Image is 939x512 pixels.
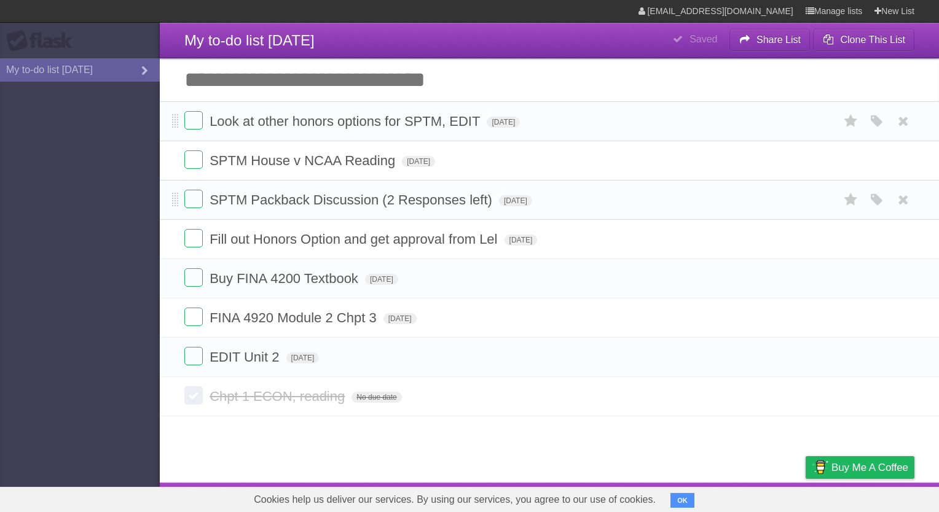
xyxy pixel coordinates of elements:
label: Done [184,150,203,169]
a: Suggest a feature [837,486,914,509]
button: Clone This List [813,29,914,51]
span: SPTM Packback Discussion (2 Responses left) [210,192,495,208]
b: Saved [690,34,717,44]
span: Fill out Honors Option and get approval from Lel [210,231,500,247]
span: [DATE] [499,195,532,206]
label: Done [184,229,203,247]
label: Done [184,268,203,287]
span: Buy me a coffee [831,457,908,478]
label: Star task [839,111,863,131]
span: [DATE] [487,117,520,128]
button: Share List [729,29,811,51]
img: Buy me a coffee [812,457,828,478]
span: EDIT Unit 2 [210,349,282,365]
b: Share List [756,34,801,45]
label: Done [184,190,203,208]
span: No due date [352,392,401,403]
label: Star task [839,190,863,210]
span: Look at other honors options for SPTM, EDIT [210,114,483,129]
label: Done [184,308,203,326]
a: Developers [683,486,733,509]
a: Buy me a coffee [806,456,914,479]
span: [DATE] [286,352,320,363]
label: Done [184,347,203,365]
button: OK [670,493,694,508]
span: [DATE] [383,313,417,324]
span: [DATE] [365,274,398,285]
span: FINA 4920 Module 2 Chpt 3 [210,310,380,325]
span: [DATE] [402,156,435,167]
label: Done [184,111,203,130]
span: [DATE] [505,235,538,246]
span: Buy FINA 4200 Textbook [210,271,361,286]
label: Done [184,386,203,405]
b: Clone This List [840,34,905,45]
span: Cookies help us deliver our services. By using our services, you agree to our use of cookies. [242,487,668,512]
span: My to-do list [DATE] [184,32,315,48]
span: Chpt 1 ECON, reading [210,389,348,404]
a: Privacy [790,486,822,509]
span: SPTM House v NCAA Reading [210,153,398,168]
a: Terms [748,486,775,509]
div: Flask [6,30,80,52]
a: About [642,486,668,509]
